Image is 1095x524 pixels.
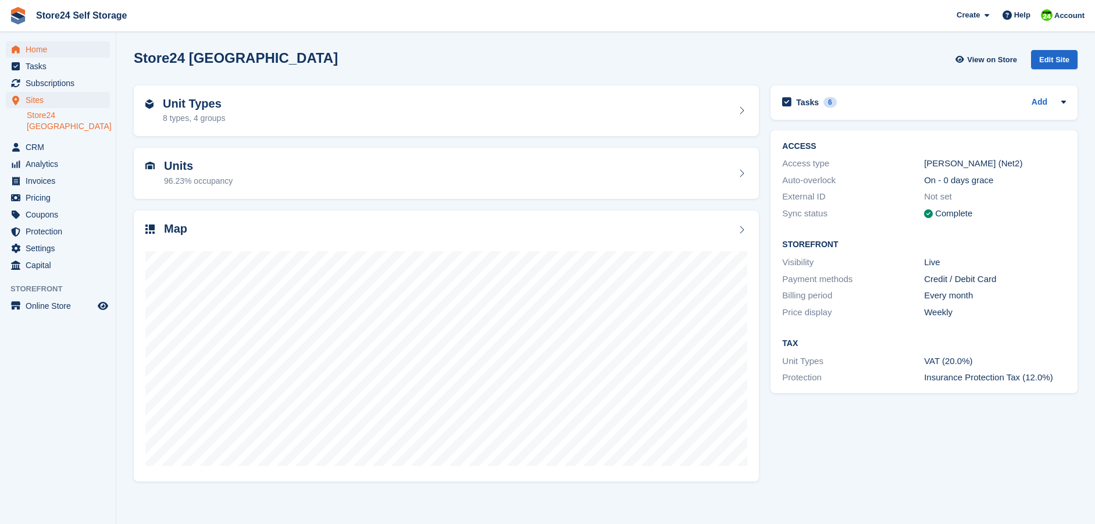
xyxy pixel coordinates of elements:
span: Storefront [10,283,116,295]
div: Billing period [782,289,924,302]
h2: Tax [782,339,1066,348]
h2: Tasks [796,97,819,108]
a: Map [134,211,759,482]
img: stora-icon-8386f47178a22dfd0bd8f6a31ec36ba5ce8667c1dd55bd0f319d3a0aa187defe.svg [9,7,27,24]
a: menu [6,257,110,273]
h2: Storefront [782,240,1066,249]
a: Edit Site [1031,50,1078,74]
a: menu [6,173,110,189]
div: Edit Site [1031,50,1078,69]
h2: Unit Types [163,97,225,110]
img: map-icn-33ee37083ee616e46c38cad1a60f524a97daa1e2b2c8c0bc3eb3415660979fc1.svg [145,224,155,234]
a: menu [6,156,110,172]
div: Every month [924,289,1066,302]
a: menu [6,139,110,155]
a: menu [6,92,110,108]
span: Online Store [26,298,95,314]
a: View on Store [954,50,1022,69]
div: On - 0 days grace [924,174,1066,187]
a: menu [6,240,110,256]
a: menu [6,75,110,91]
div: 96.23% occupancy [164,175,233,187]
span: Invoices [26,173,95,189]
div: Insurance Protection Tax (12.0%) [924,371,1066,384]
img: Robert Sears [1041,9,1053,21]
a: Unit Types 8 types, 4 groups [134,85,759,137]
span: Account [1054,10,1085,22]
h2: Store24 [GEOGRAPHIC_DATA] [134,50,338,66]
a: menu [6,298,110,314]
span: Pricing [26,190,95,206]
div: Sync status [782,207,924,220]
a: menu [6,223,110,240]
img: unit-icn-7be61d7bf1b0ce9d3e12c5938cc71ed9869f7b940bace4675aadf7bd6d80202e.svg [145,162,155,170]
a: Preview store [96,299,110,313]
div: [PERSON_NAME] (Net2) [924,157,1066,170]
h2: ACCESS [782,142,1066,151]
img: unit-type-icn-2b2737a686de81e16bb02015468b77c625bbabd49415b5ef34ead5e3b44a266d.svg [145,99,154,109]
div: Not set [924,190,1066,204]
span: Help [1014,9,1030,21]
span: Protection [26,223,95,240]
div: Access type [782,157,924,170]
div: Unit Types [782,355,924,368]
a: Units 96.23% occupancy [134,148,759,199]
div: Complete [935,207,972,220]
div: 8 types, 4 groups [163,112,225,124]
a: menu [6,41,110,58]
span: CRM [26,139,95,155]
div: Weekly [924,306,1066,319]
div: Auto-overlock [782,174,924,187]
span: Create [957,9,980,21]
span: Settings [26,240,95,256]
span: Analytics [26,156,95,172]
h2: Units [164,159,233,173]
span: Sites [26,92,95,108]
a: menu [6,190,110,206]
div: Protection [782,371,924,384]
a: Store24 Self Storage [31,6,132,25]
span: View on Store [967,54,1017,66]
a: menu [6,58,110,74]
span: Capital [26,257,95,273]
span: Home [26,41,95,58]
h2: Map [164,222,187,236]
div: Payment methods [782,273,924,286]
div: VAT (20.0%) [924,355,1066,368]
span: Coupons [26,206,95,223]
span: Subscriptions [26,75,95,91]
div: Visibility [782,256,924,269]
a: Store24 [GEOGRAPHIC_DATA] [27,110,110,132]
div: Price display [782,306,924,319]
a: menu [6,206,110,223]
div: Live [924,256,1066,269]
div: 6 [823,97,837,108]
div: Credit / Debit Card [924,273,1066,286]
div: External ID [782,190,924,204]
a: Add [1032,96,1047,109]
span: Tasks [26,58,95,74]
